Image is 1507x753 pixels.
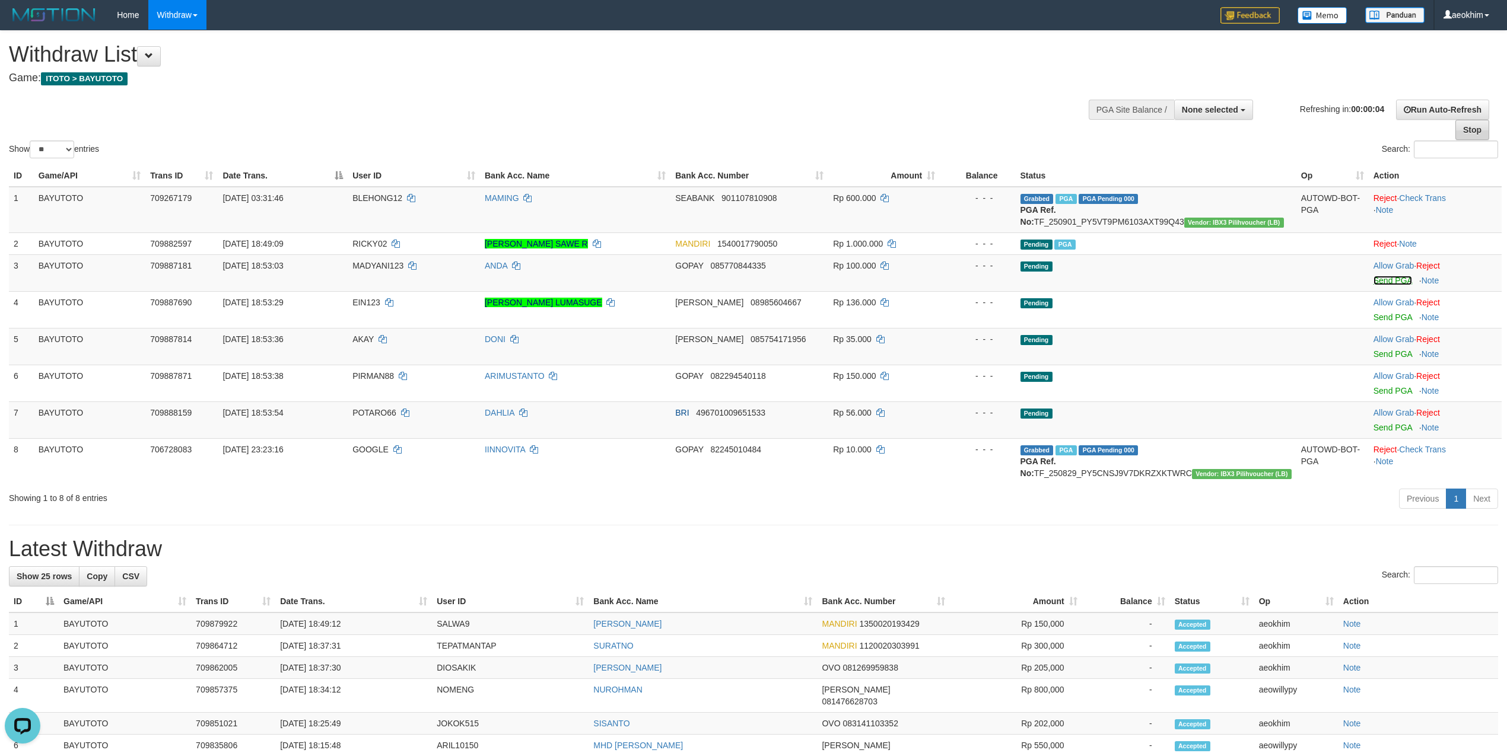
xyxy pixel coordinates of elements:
[1374,261,1414,270] a: Allow Grab
[9,328,34,365] td: 5
[352,334,374,344] span: AKAY
[1343,719,1361,728] a: Note
[1184,218,1284,228] span: Vendor URL: https://dashboard.q2checkout.com/secure
[950,591,1082,612] th: Amount: activate to sort column ascending
[675,408,689,417] span: BRI
[1369,187,1502,233] td: · ·
[696,408,765,417] span: Copy 496701009651533 to clipboard
[945,443,1010,455] div: - - -
[352,193,402,203] span: BLEHONG12
[352,298,380,307] span: EIN123
[1300,104,1384,113] span: Refreshing in:
[150,334,192,344] span: 709887814
[432,679,589,713] td: NOMENG
[1399,489,1446,509] a: Previous
[1343,641,1361,650] a: Note
[34,328,145,365] td: BAYUTOTO
[150,193,192,203] span: 709267179
[150,371,192,381] span: 709887871
[1220,7,1280,24] img: Feedback.jpg
[593,663,662,672] a: [PERSON_NAME]
[1079,445,1138,455] span: PGA Pending
[710,445,761,454] span: Copy 82245010484 to clipboard
[34,438,145,484] td: BAYUTOTO
[150,408,192,417] span: 709888159
[822,741,890,750] span: [PERSON_NAME]
[833,193,876,203] span: Rp 600.000
[945,407,1010,419] div: - - -
[9,232,34,254] td: 2
[675,334,743,344] span: [PERSON_NAME]
[9,487,619,504] div: Showing 1 to 8 of 8 entries
[1182,105,1238,114] span: None selected
[9,187,34,233] td: 1
[348,165,480,187] th: User ID: activate to sort column ascending
[79,566,115,586] a: Copy
[1369,232,1502,254] td: ·
[950,713,1082,735] td: Rp 202,000
[34,254,145,291] td: BAYUTOTO
[34,187,145,233] td: BAYUTOTO
[9,6,99,24] img: MOTION_logo.png
[1365,7,1425,23] img: panduan.png
[1192,469,1292,479] span: Vendor URL: https://dashboard.q2checkout.com/secure
[1374,298,1416,307] span: ·
[1374,261,1416,270] span: ·
[9,254,34,291] td: 3
[1298,7,1347,24] img: Button%20Memo.svg
[950,635,1082,657] td: Rp 300,000
[59,591,191,612] th: Game/API: activate to sort column ascending
[1055,445,1076,455] span: Marked by aeojona
[1254,591,1339,612] th: Op: activate to sort column ascending
[833,334,872,344] span: Rp 35.000
[1374,193,1397,203] a: Reject
[817,591,949,612] th: Bank Acc. Number: activate to sort column ascending
[485,193,519,203] a: MAMING
[9,537,1498,561] h1: Latest Withdraw
[191,612,275,635] td: 709879922
[1376,205,1394,215] a: Note
[1296,438,1369,484] td: AUTOWD-BOT-PGA
[5,5,40,40] button: Open LiveChat chat widget
[352,371,394,381] span: PIRMAN88
[34,401,145,438] td: BAYUTOTO
[1343,619,1361,628] a: Note
[1254,679,1339,713] td: aeowillypy
[710,261,765,270] span: Copy 085770844335 to clipboard
[191,591,275,612] th: Trans ID: activate to sort column ascending
[1016,438,1296,484] td: TF_250829_PY5CNSJ9V7DKRZXKTWRC
[222,408,283,417] span: [DATE] 18:53:54
[843,663,898,672] span: Copy 081269959838 to clipboard
[710,371,765,381] span: Copy 082294540118 to clipboard
[1175,741,1210,751] span: Accepted
[593,741,683,750] a: MHD [PERSON_NAME]
[670,165,828,187] th: Bank Acc. Number: activate to sort column ascending
[1020,335,1053,345] span: Pending
[1055,194,1076,204] span: Marked by aeocindy
[1082,657,1170,679] td: -
[1382,566,1498,584] label: Search:
[432,612,589,635] td: SALWA9
[150,445,192,454] span: 706728083
[485,298,602,307] a: [PERSON_NAME] LUMASUGE
[1369,438,1502,484] td: · ·
[1396,100,1489,120] a: Run Auto-Refresh
[59,657,191,679] td: BAYUTOTO
[860,641,920,650] span: Copy 1120020303991 to clipboard
[191,679,275,713] td: 709857375
[1020,298,1053,308] span: Pending
[945,296,1010,308] div: - - -
[822,619,857,628] span: MANDIRI
[222,239,283,248] span: [DATE] 18:49:09
[1369,328,1502,365] td: ·
[721,193,777,203] span: Copy 901107810908 to clipboard
[41,72,128,85] span: ITOTO > BAYUTOTO
[1416,298,1440,307] a: Reject
[1422,423,1439,432] a: Note
[432,713,589,735] td: JOKOK515
[150,298,192,307] span: 709887690
[9,291,34,328] td: 4
[480,165,670,187] th: Bank Acc. Name: activate to sort column ascending
[822,641,857,650] span: MANDIRI
[1020,457,1056,478] b: PGA Ref. No:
